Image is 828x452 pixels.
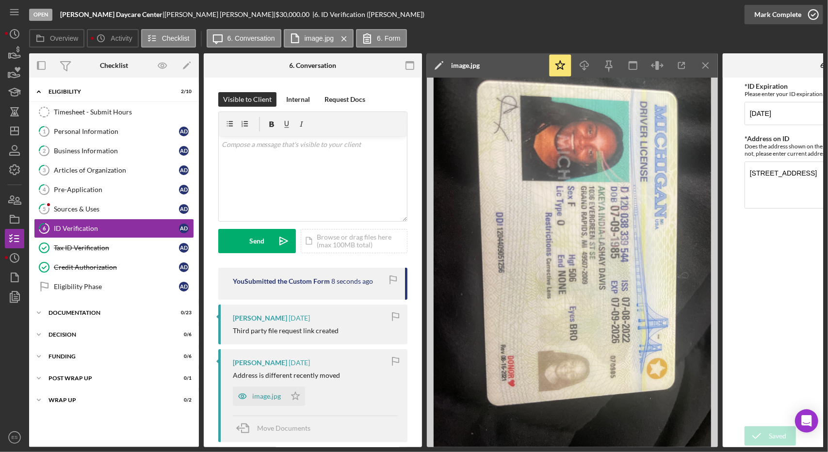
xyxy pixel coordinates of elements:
[286,92,310,107] div: Internal
[745,82,788,90] label: *ID Expiration
[54,166,179,174] div: Articles of Organization
[54,147,179,155] div: Business Information
[43,225,46,231] tspan: 6
[54,108,194,116] div: Timesheet - Submit Hours
[356,29,406,48] button: 6. Form
[179,282,189,291] div: A D
[34,199,194,219] a: 5Sources & UsesAD
[305,34,334,42] label: image.jpg
[34,277,194,296] a: Eligibility PhaseAD
[54,244,179,252] div: Tax ID Verification
[34,141,194,161] a: 2Business InformationAD
[54,128,179,135] div: Personal Information
[174,332,192,338] div: 0 / 6
[49,354,167,359] div: Funding
[745,134,789,143] label: *Address on ID
[12,435,18,440] text: ES
[60,11,164,18] div: |
[34,102,194,122] a: Timesheet - Submit Hours
[162,34,190,42] label: Checklist
[745,426,796,446] button: Saved
[754,5,801,24] div: Mark Complete
[331,277,373,285] time: 2025-08-11 16:09
[174,354,192,359] div: 0 / 6
[100,62,128,69] div: Checklist
[34,258,194,277] a: Credit AuthorizationAD
[43,206,46,212] tspan: 5
[252,392,281,400] div: image.jpg
[325,92,365,107] div: Request Docs
[250,229,265,253] div: Send
[284,29,354,48] button: image.jpg
[179,224,189,233] div: A D
[29,9,52,21] div: Open
[54,186,179,194] div: Pre-Application
[174,89,192,95] div: 2 / 10
[34,122,194,141] a: 1Personal InformationAD
[29,29,84,48] button: Overview
[43,147,46,154] tspan: 2
[377,34,400,42] label: 6. Form
[174,375,192,381] div: 0 / 1
[54,205,179,213] div: Sources & Uses
[207,29,281,48] button: 6. Conversation
[233,359,287,367] div: [PERSON_NAME]
[179,146,189,156] div: A D
[427,78,718,447] img: Preview
[312,11,424,18] div: | 6. ID Verification ([PERSON_NAME])
[54,283,179,291] div: Eligibility Phase
[179,185,189,194] div: A D
[233,327,339,335] div: Third party file request link created
[34,219,194,238] a: 6ID VerificationAD
[276,11,312,18] div: $30,000.00
[320,92,370,107] button: Request Docs
[233,416,320,440] button: Move Documents
[164,11,276,18] div: [PERSON_NAME] [PERSON_NAME] |
[43,167,46,173] tspan: 3
[257,424,310,432] span: Move Documents
[223,92,272,107] div: Visible to Client
[34,238,194,258] a: Tax ID VerificationAD
[5,428,24,447] button: ES
[49,375,167,381] div: Post Wrap Up
[43,186,46,193] tspan: 4
[141,29,196,48] button: Checklist
[179,262,189,272] div: A D
[281,92,315,107] button: Internal
[233,277,330,285] div: You Submitted the Custom Form
[54,225,179,232] div: ID Verification
[289,359,310,367] time: 2025-08-09 19:53
[49,89,167,95] div: Eligibility
[233,387,305,406] button: image.jpg
[34,161,194,180] a: 3Articles of OrganizationAD
[233,314,287,322] div: [PERSON_NAME]
[745,5,823,24] button: Mark Complete
[227,34,275,42] label: 6. Conversation
[769,426,786,446] div: Saved
[179,243,189,253] div: A D
[34,180,194,199] a: 4Pre-ApplicationAD
[49,397,167,403] div: Wrap up
[87,29,138,48] button: Activity
[50,34,78,42] label: Overview
[795,409,818,433] div: Open Intercom Messenger
[174,310,192,316] div: 0 / 23
[451,62,480,69] div: image.jpg
[54,263,179,271] div: Credit Authorization
[179,204,189,214] div: A D
[179,127,189,136] div: A D
[233,371,340,379] div: Address is different recently moved
[111,34,132,42] label: Activity
[218,229,296,253] button: Send
[43,128,46,134] tspan: 1
[179,165,189,175] div: A D
[49,310,167,316] div: Documentation
[60,10,162,18] b: [PERSON_NAME] Daycare Center
[290,62,337,69] div: 6. Conversation
[174,397,192,403] div: 0 / 2
[49,332,167,338] div: Decision
[218,92,276,107] button: Visible to Client
[289,314,310,322] time: 2025-08-09 19:53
